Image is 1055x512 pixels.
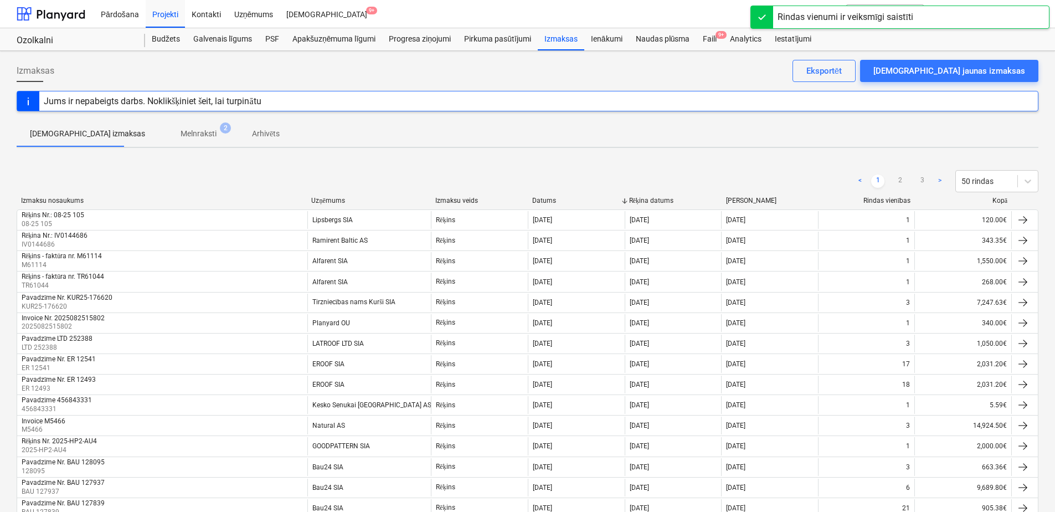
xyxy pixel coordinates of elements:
div: [DATE] [630,216,649,224]
div: Rēķina datums [629,197,717,205]
a: PSF [259,28,286,50]
p: Melnraksti [181,128,217,140]
a: Budžets [145,28,187,50]
div: [DATE] [533,216,552,224]
div: 3 [906,422,910,429]
div: Pavadzīme Nr. ER 12541 [22,355,96,363]
div: 17 [902,360,910,368]
div: [DATE] [630,484,649,491]
div: [DATE] [630,340,649,347]
p: [DEMOGRAPHIC_DATA] izmaksas [30,128,145,140]
p: M5466 [22,425,68,434]
a: Ienākumi [584,28,629,50]
div: [DATE] [533,237,552,244]
div: 2,031.20€ [914,355,1011,373]
div: 7,247.63€ [914,294,1011,311]
span: 9+ [366,7,377,14]
div: [DATE] [533,257,552,265]
div: Rēķins [436,483,455,491]
div: Ramirent Baltic AS [312,237,368,244]
div: 1 [906,257,910,265]
div: 120.00€ [914,211,1011,229]
p: TR61044 [22,281,106,290]
div: [DATE] [726,360,745,368]
div: [DATE] [726,442,745,450]
a: Izmaksas [538,28,584,50]
div: Rēķins [436,442,455,450]
div: Invoice M5466 [22,417,65,425]
div: 3 [906,299,910,306]
a: Page 3 [915,175,929,188]
a: Page 2 [893,175,907,188]
div: Pavadzīme Nr. KUR25-176620 [22,294,112,302]
div: [PERSON_NAME] [726,197,814,204]
div: [DATE] [630,237,649,244]
div: 1 [906,319,910,327]
div: Alfarent SIA [312,257,348,265]
div: Pavadzīme Nr. ER 12493 [22,376,96,384]
p: KUR25-176620 [22,302,115,311]
p: 456843331 [22,405,94,414]
div: 9,689.80€ [914,479,1011,496]
div: [DATE] [533,381,552,388]
div: [DATE] [726,340,745,347]
div: [DATE] [630,422,649,429]
div: 18 [902,381,910,388]
div: [DATE] [630,360,649,368]
div: Rēķins [436,504,455,512]
div: [DATE] [726,299,745,306]
span: 9+ [716,31,727,39]
a: Iestatījumi [768,28,818,50]
div: [DATE] [726,381,745,388]
div: Rindas vienības [822,197,910,205]
div: [DATE] [533,278,552,286]
div: 268.00€ [914,273,1011,290]
div: [DATE] [726,216,745,224]
div: 1,050.00€ [914,335,1011,352]
a: Galvenais līgums [187,28,259,50]
div: Jums ir nepabeigts darbs. Noklikšķiniet šeit, lai turpinātu [44,96,261,106]
div: Rēķins [436,257,455,265]
div: 340.00€ [914,314,1011,332]
div: [DATE] [726,422,745,429]
div: Pavadzīme Nr. BAU 127839 [22,499,105,508]
div: Invoice Nr. 2025082515802 [22,314,105,322]
iframe: Chat Widget [1000,459,1055,512]
div: Pavadzīme Nr. BAU 127937 [22,479,105,487]
div: [DATE] [630,257,649,265]
div: Rindas vienumi ir veiksmīgi saistīti [778,11,913,24]
div: Izmaksu nosaukums [21,197,302,204]
a: Naudas plūsma [629,28,697,50]
div: Rēķins [436,216,455,224]
a: Pirkuma pasūtījumi [457,28,538,50]
a: Progresa ziņojumi [382,28,457,50]
p: LTD 252388 [22,343,95,352]
div: 1,550.00€ [914,252,1011,270]
div: [DATE] [533,360,552,368]
p: ER 12541 [22,363,98,373]
div: [DATE] [726,504,745,512]
div: 2,031.20€ [914,376,1011,393]
div: 1 [906,216,910,224]
div: [DATE] [726,237,745,244]
a: Apakšuzņēmuma līgumi [286,28,382,50]
div: [DATE] [726,463,745,471]
div: Izmaksu veids [435,197,523,204]
div: Bau24 SIA [312,463,343,471]
p: BAU 127937 [22,487,107,496]
div: [DATE] [630,319,649,327]
span: 2 [220,122,231,134]
a: Previous page [853,175,867,188]
p: 2025-HP2-AU4 [22,446,99,455]
div: [DATE] [630,278,649,286]
div: [DATE] [533,401,552,409]
div: Pavadzīme Nr. BAU 128095 [22,458,105,467]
